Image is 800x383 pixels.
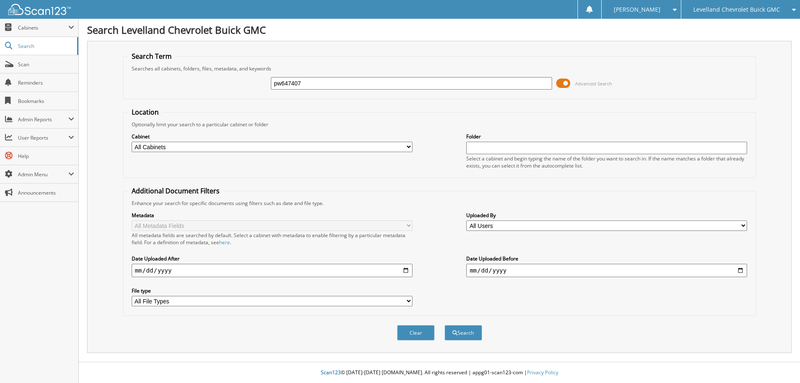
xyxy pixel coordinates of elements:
span: Scan [18,61,74,68]
span: Scan123 [321,369,341,376]
span: Bookmarks [18,98,74,105]
iframe: Chat Widget [758,343,800,383]
label: Date Uploaded Before [466,255,747,262]
span: Help [18,153,74,160]
label: Metadata [132,212,412,219]
span: Advanced Search [575,80,612,87]
span: User Reports [18,134,68,141]
div: Optionally limit your search to a particular cabinet or folder [127,121,752,128]
label: Uploaded By [466,212,747,219]
label: Cabinet [132,133,412,140]
button: Search [445,325,482,340]
span: Reminders [18,79,74,86]
span: Search [18,43,73,50]
div: All metadata fields are searched by default. Select a cabinet with metadata to enable filtering b... [132,232,412,246]
span: Admin Menu [18,171,68,178]
a: Privacy Policy [527,369,558,376]
div: Enhance your search for specific documents using filters such as date and file type. [127,200,752,207]
a: here [219,239,230,246]
input: end [466,264,747,277]
img: scan123-logo-white.svg [8,4,71,15]
div: Select a cabinet and begin typing the name of the folder you want to search in. If the name match... [466,155,747,169]
span: [PERSON_NAME] [614,7,660,12]
div: © [DATE]-[DATE] [DOMAIN_NAME]. All rights reserved | appg01-scan123-com | [79,363,800,383]
span: Levelland Chevrolet Buick GMC [693,7,780,12]
span: Announcements [18,189,74,196]
legend: Additional Document Filters [127,186,224,195]
input: start [132,264,412,277]
h1: Search Levelland Chevrolet Buick GMC [87,23,792,37]
span: Cabinets [18,24,68,31]
div: Searches all cabinets, folders, files, metadata, and keywords [127,65,752,72]
label: Folder [466,133,747,140]
span: Admin Reports [18,116,68,123]
button: Clear [397,325,435,340]
label: Date Uploaded After [132,255,412,262]
legend: Search Term [127,52,176,61]
legend: Location [127,108,163,117]
label: File type [132,287,412,294]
